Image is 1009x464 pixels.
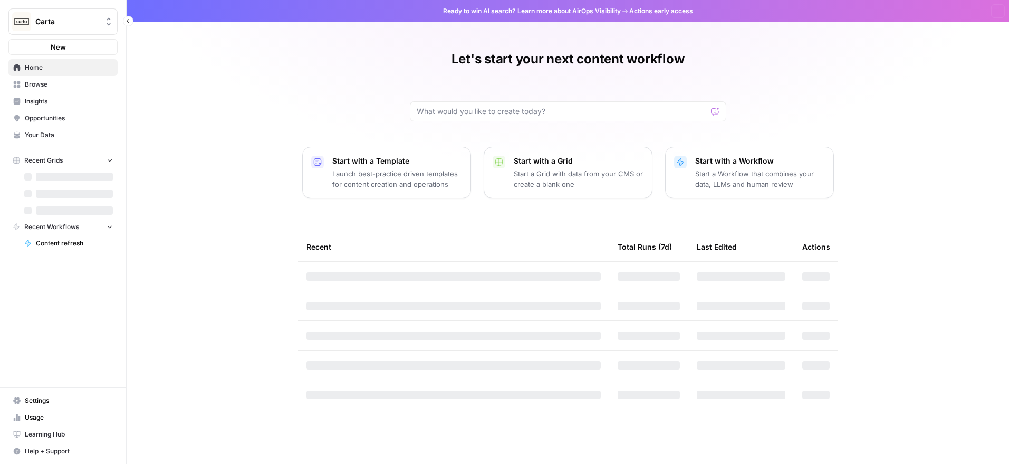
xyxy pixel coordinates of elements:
p: Start with a Grid [514,156,643,166]
span: Settings [25,396,113,405]
span: Carta [35,16,99,27]
span: New [51,42,66,52]
button: Help + Support [8,443,118,460]
span: Opportunities [25,113,113,123]
a: Content refresh [20,235,118,252]
input: What would you like to create today? [417,106,707,117]
span: Learning Hub [25,430,113,439]
span: Content refresh [36,239,113,248]
button: Recent Workflows [8,219,118,235]
p: Start a Grid with data from your CMS or create a blank one [514,168,643,190]
span: Usage [25,413,113,422]
img: Carta Logo [12,12,31,31]
p: Start with a Template [332,156,462,166]
a: Home [8,59,118,76]
button: Start with a GridStart a Grid with data from your CMS or create a blank one [484,147,652,198]
a: Your Data [8,127,118,144]
span: Your Data [25,130,113,140]
a: Usage [8,409,118,426]
span: Home [25,63,113,72]
span: Recent Workflows [24,222,79,232]
span: Browse [25,80,113,89]
span: Ready to win AI search? about AirOps Visibility [443,6,621,16]
button: Start with a TemplateLaunch best-practice driven templates for content creation and operations [302,147,471,198]
button: Workspace: Carta [8,8,118,35]
button: Recent Grids [8,153,118,168]
button: Start with a WorkflowStart a Workflow that combines your data, LLMs and human review [665,147,834,198]
a: Learning Hub [8,426,118,443]
div: Total Runs (7d) [618,232,672,261]
p: Start with a Workflow [695,156,825,166]
p: Start a Workflow that combines your data, LLMs and human review [695,168,825,190]
a: Insights [8,93,118,110]
div: Recent [306,232,601,261]
span: Help + Support [25,447,113,456]
p: Launch best-practice driven templates for content creation and operations [332,168,462,190]
a: Opportunities [8,110,118,127]
span: Actions early access [629,6,693,16]
button: New [8,39,118,55]
a: Browse [8,76,118,93]
a: Settings [8,392,118,409]
span: Recent Grids [24,156,63,165]
div: Actions [802,232,830,261]
span: Insights [25,97,113,106]
a: Learn more [517,7,552,15]
div: Last Edited [697,232,737,261]
h1: Let's start your next content workflow [451,51,685,68]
